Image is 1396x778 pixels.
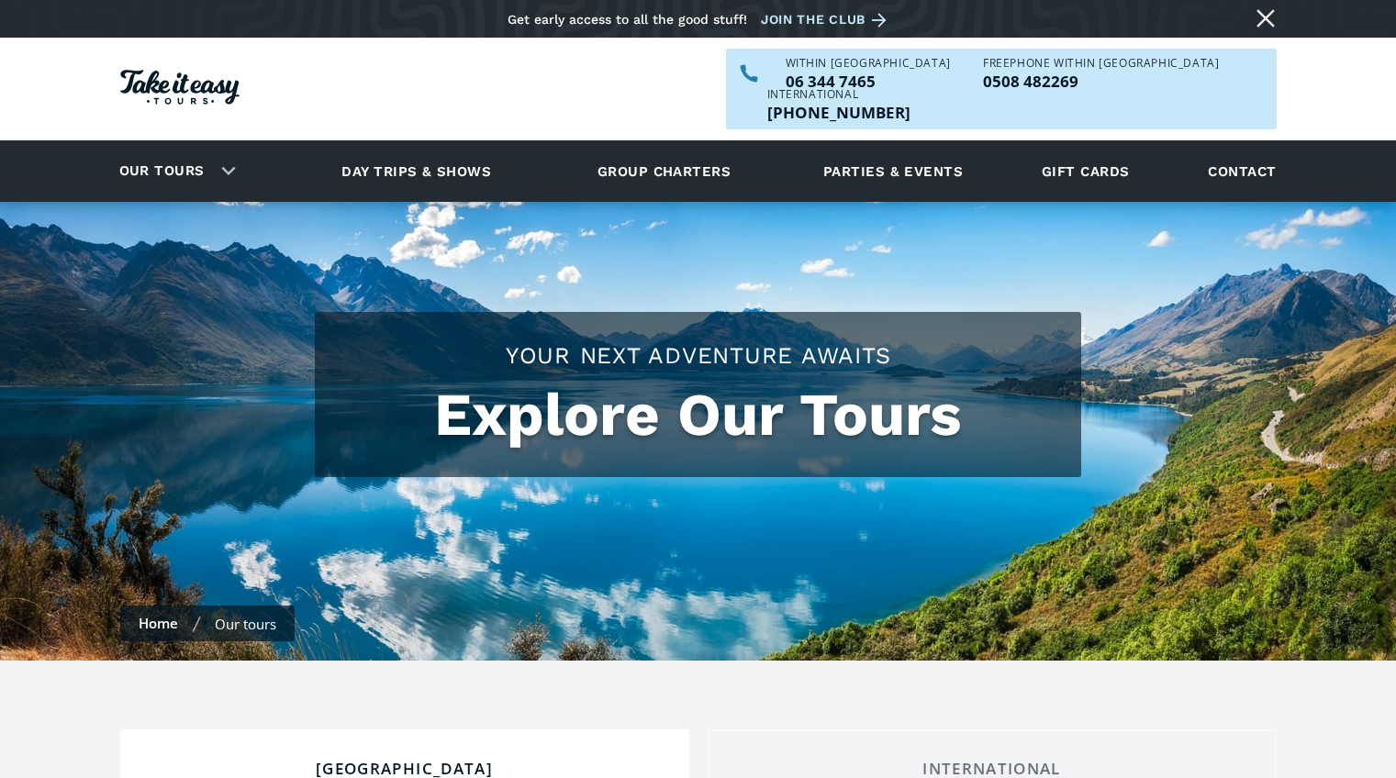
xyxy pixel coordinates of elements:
[1199,146,1285,196] a: Contact
[814,146,972,196] a: Parties & events
[761,8,893,31] a: Join the club
[508,12,747,27] div: Get early access to all the good stuff!
[767,105,910,120] a: Call us outside of NZ on +6463447465
[767,89,910,100] div: International
[215,615,276,633] div: Our tours
[575,146,754,196] a: Group charters
[983,73,1219,89] a: Call us freephone within NZ on 0508482269
[333,381,1063,450] h1: Explore Our Tours
[333,339,1063,372] h2: Your Next Adventure Awaits
[1251,4,1280,33] a: Close message
[786,58,951,69] div: WITHIN [GEOGRAPHIC_DATA]
[120,61,240,118] a: Homepage
[1033,146,1139,196] a: Gift cards
[106,150,218,193] a: Our tours
[767,105,910,120] p: [PHONE_NUMBER]
[786,73,951,89] a: Call us within NZ on 063447465
[983,73,1219,89] p: 0508 482269
[786,73,951,89] p: 06 344 7465
[120,70,240,105] img: Take it easy Tours logo
[983,58,1219,69] div: Freephone WITHIN [GEOGRAPHIC_DATA]
[318,146,514,196] a: Day trips & shows
[120,606,295,641] nav: breadcrumbs
[139,614,178,632] a: Home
